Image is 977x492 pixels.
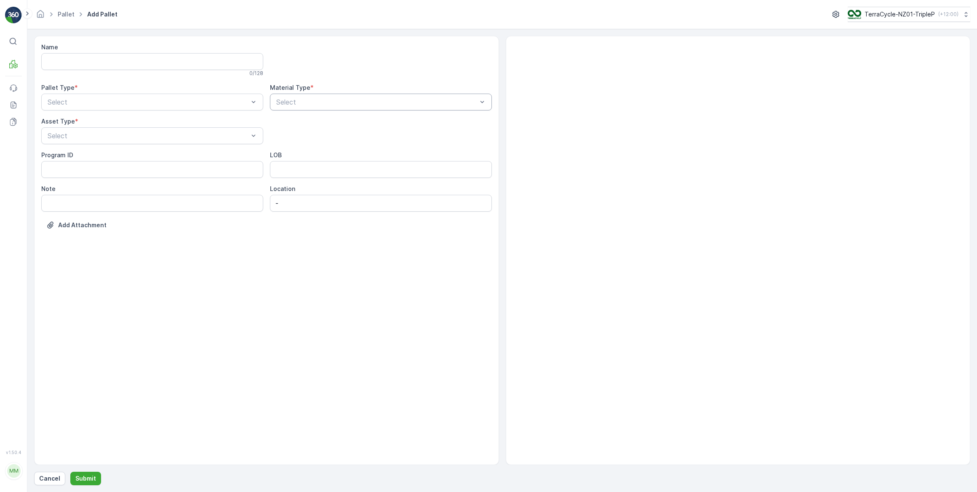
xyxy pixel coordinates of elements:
button: Upload File [41,218,112,232]
label: Note [41,185,56,192]
span: 53.36 [44,166,61,173]
span: Tare Weight : [7,180,47,187]
span: Name : [7,138,28,145]
span: Total Weight : [7,152,49,159]
p: Select [276,97,477,107]
p: 0 / 128 [249,70,263,77]
label: Asset Type [41,118,75,125]
span: Asset Type : [7,194,45,201]
span: Pallet [45,194,61,201]
label: Location [270,185,295,192]
span: NZ-PI0001 I Beauty and homecare [36,208,135,215]
p: Cancel [39,474,60,483]
button: Submit [70,472,101,485]
label: Name [41,43,58,51]
p: Submit [75,474,96,483]
label: Program ID [41,151,73,159]
label: Material Type [270,84,310,91]
button: MM [5,457,22,485]
label: LOB [270,151,282,159]
p: Select [48,131,248,141]
span: 83.36 [49,152,66,159]
img: logo [5,7,22,24]
span: Pallet_NZ01 #500 [28,138,78,145]
a: Homepage [36,13,45,20]
img: TC_7kpGtVS.png [848,10,861,19]
span: Net Weight : [7,166,44,173]
p: Pallet_NZ01 #500 [459,7,517,17]
span: 30 [47,180,55,187]
label: Pallet Type [41,84,75,91]
a: Pallet [58,11,75,18]
p: Add Attachment [58,221,107,229]
span: Add Pallet [85,10,119,19]
p: TerraCycle-NZ01-TripleP [865,10,935,19]
p: Select [48,97,248,107]
p: ( +12:00 ) [938,11,958,18]
button: Cancel [34,472,65,485]
span: Material : [7,208,36,215]
div: MM [7,464,21,478]
button: TerraCycle-NZ01-TripleP(+12:00) [848,7,970,22]
span: v 1.50.4 [5,450,22,455]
